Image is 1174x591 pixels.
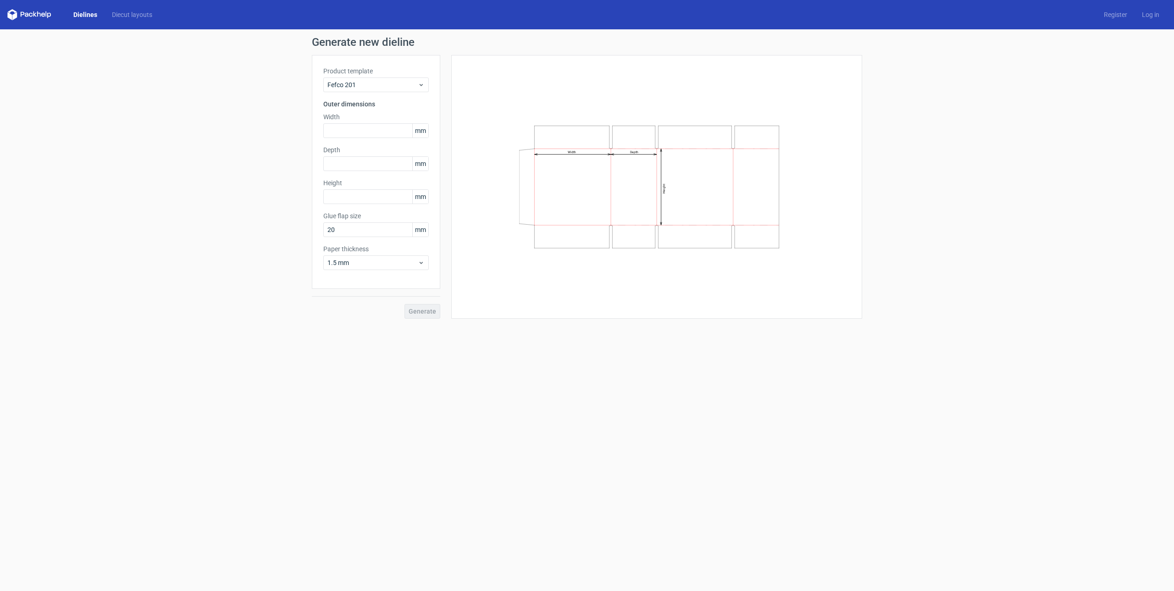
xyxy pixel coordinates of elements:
span: 1.5 mm [327,258,418,267]
a: Log in [1135,10,1167,19]
label: Depth [323,145,429,155]
a: Dielines [66,10,105,19]
text: Height [662,184,666,193]
text: Depth [630,150,638,154]
h3: Outer dimensions [323,99,429,109]
span: Fefco 201 [327,80,418,89]
span: mm [412,190,428,204]
label: Width [323,112,429,122]
a: Diecut layouts [105,10,160,19]
span: mm [412,157,428,171]
h1: Generate new dieline [312,37,862,48]
a: Register [1096,10,1135,19]
span: mm [412,223,428,237]
label: Paper thickness [323,244,429,254]
label: Glue flap size [323,211,429,221]
text: Width [568,150,576,154]
label: Height [323,178,429,188]
label: Product template [323,66,429,76]
span: mm [412,124,428,138]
